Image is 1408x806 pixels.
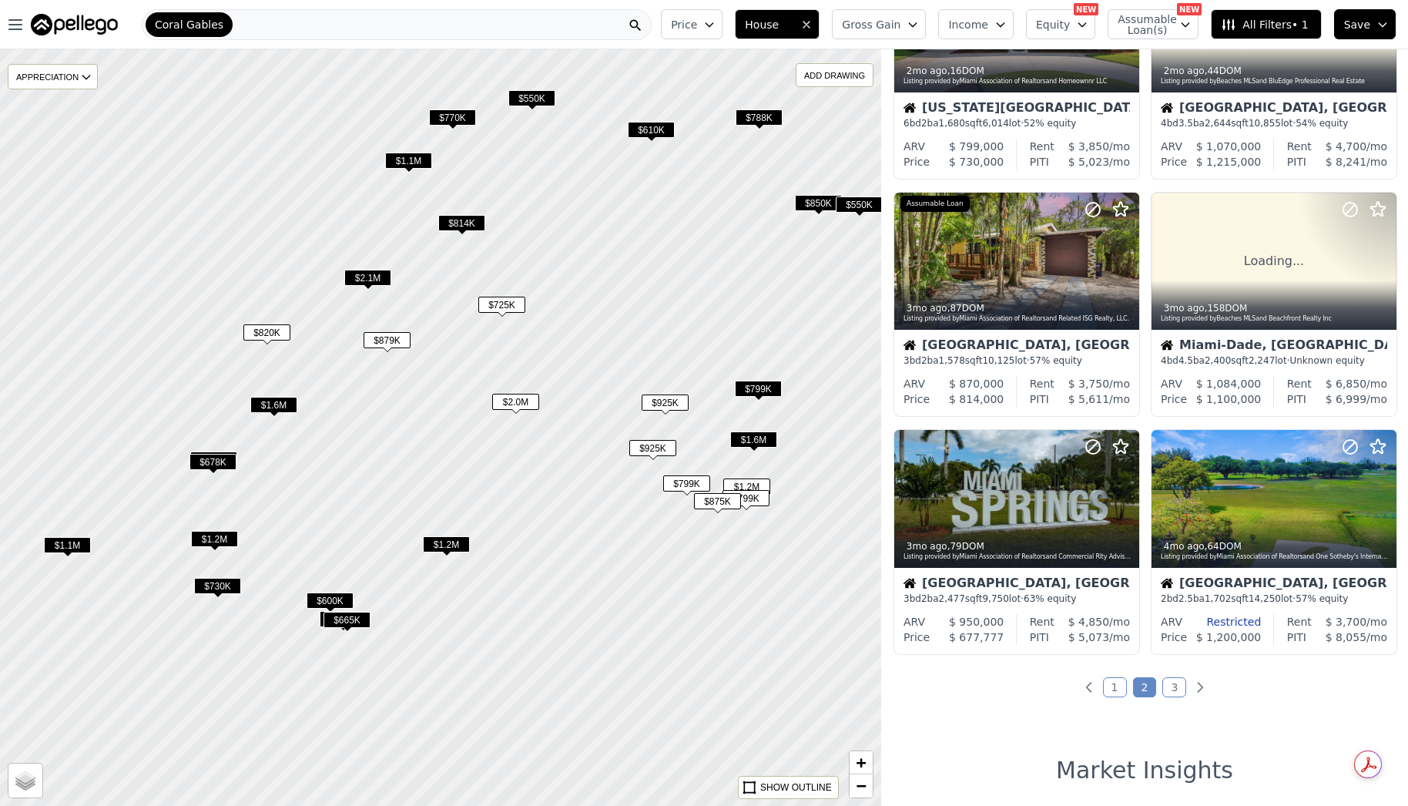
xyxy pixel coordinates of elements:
div: $799K [663,475,710,498]
div: Rent [1287,614,1312,630]
span: 9,750 [982,593,1008,604]
div: ADD DRAWING [796,64,873,86]
div: /mo [1312,614,1387,630]
span: $ 799,000 [949,140,1004,153]
button: Save [1334,9,1396,39]
div: Loading... [1152,193,1396,331]
div: $1.2M [191,531,238,553]
div: $875K [694,493,741,516]
div: /mo [1054,614,1130,630]
span: $925K [642,395,689,411]
button: Equity [1026,9,1095,39]
div: Price [903,630,930,645]
span: $820K [243,324,290,341]
div: $925K [642,395,689,417]
span: $ 6,850 [1326,378,1366,390]
span: $ 4,850 [1068,616,1109,628]
span: $788K [736,109,783,126]
div: , 79 DOM [903,540,1131,552]
div: , 44 DOM [1161,65,1389,77]
span: $850K [795,195,842,211]
a: Layers [8,764,42,798]
div: $799K [722,490,769,512]
div: Price [1161,630,1187,645]
span: 1,578 [939,355,965,366]
img: House [1161,339,1173,351]
span: $ 870,000 [949,378,1004,390]
span: $1.1M [385,153,432,169]
span: $2.0M [492,394,539,410]
div: APPRECIATION [8,64,98,89]
span: Coral Gables [155,17,223,32]
span: $799K [722,490,769,506]
span: 2,247 [1249,355,1275,366]
span: Income [948,17,988,32]
a: 3mo ago,87DOMListing provided byMiami Association of Realtorsand Related ISG Realty, LLC.Assumabl... [893,192,1138,418]
span: 1,702 [1205,593,1231,604]
div: Listing provided by Beaches MLS and BluEdge Professional Real Estate [1161,77,1389,86]
span: $ 730,000 [949,156,1004,168]
span: $770K [429,109,476,126]
div: Rent [1287,139,1312,154]
div: SHOW OUTLINE [760,781,832,794]
div: NEW [1074,3,1098,15]
span: $799K [663,475,710,492]
img: House [1161,102,1173,114]
div: 6 bd 2 ba sqft lot · 52% equity [903,117,1130,129]
a: 4mo ago,64DOMListing provided byMiami Association of Realtorsand One Sotheby's International ReHo... [1151,429,1396,655]
span: 10,855 [1249,118,1281,129]
a: Next page [1192,680,1208,695]
div: $730K [194,578,241,600]
div: Price [903,391,930,407]
button: Gross Gain [832,9,926,39]
a: Previous page [1081,680,1097,695]
a: Loading... 3mo ago,158DOMListing provided byBeaches MLSand Beachfront Realty IncHouseMiami-Dade, ... [1151,192,1396,418]
div: $770K [429,109,476,132]
span: $875K [694,493,741,509]
span: $730K [194,578,241,594]
div: NEW [1177,3,1202,15]
span: Equity [1036,17,1070,32]
span: $ 814,000 [949,393,1004,405]
div: /mo [1312,376,1387,391]
div: $665K [324,612,370,634]
div: Listing provided by Miami Association of Realtors and One Sotheby's International Re [1161,552,1389,562]
span: 1,680 [939,118,965,129]
div: Rent [1287,376,1312,391]
span: $879K [364,332,411,348]
span: $2.1M [344,270,391,286]
span: $ 3,850 [1068,140,1109,153]
span: $725K [478,297,525,313]
div: $1.1M [44,537,91,559]
span: 10,125 [982,355,1014,366]
span: $ 8,055 [1326,631,1366,643]
div: [US_STATE][GEOGRAPHIC_DATA], [GEOGRAPHIC_DATA] [903,102,1130,117]
div: /mo [1306,154,1387,170]
div: ARV [1161,139,1182,154]
span: House [745,17,794,32]
span: $610K [628,122,675,138]
div: $925K [629,440,676,462]
button: All Filters• 1 [1211,9,1321,39]
span: $600K [307,593,354,609]
div: $740K [190,452,237,474]
div: , 64 DOM [1161,540,1389,552]
span: All Filters • 1 [1221,17,1308,32]
div: /mo [1306,630,1387,645]
div: PITI [1287,630,1306,645]
span: $ 1,070,000 [1196,140,1262,153]
div: Rent [1030,376,1054,391]
div: [GEOGRAPHIC_DATA], [GEOGRAPHIC_DATA] [903,577,1130,593]
div: $820K [243,324,290,347]
button: Income [938,9,1014,39]
span: 6,014 [982,118,1008,129]
time: 2025-06-13 17:15 [1164,65,1205,76]
span: $1.2M [723,479,770,495]
div: ARV [903,376,925,391]
h1: Market Insights [1056,757,1233,784]
div: PITI [1030,630,1049,645]
div: ARV [1161,614,1182,630]
span: $ 3,750 [1068,378,1109,390]
span: Gross Gain [842,17,900,32]
div: , 87 DOM [903,302,1131,314]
